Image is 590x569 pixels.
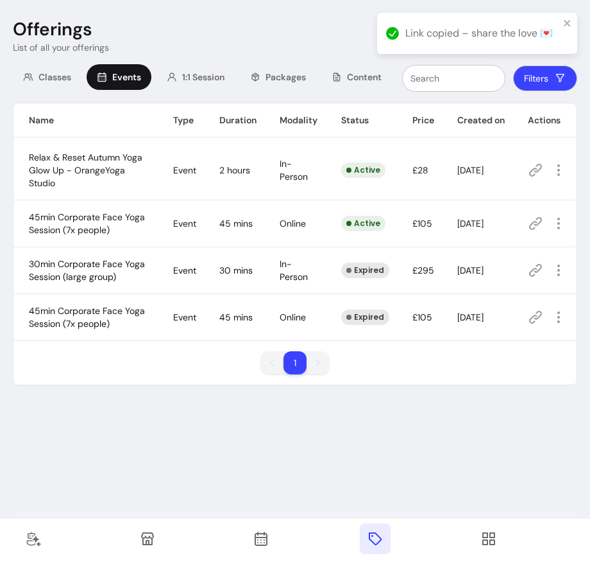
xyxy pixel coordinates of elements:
th: Actions [512,103,577,137]
span: Event [173,311,196,323]
div: Expired [341,310,389,325]
span: £295 [412,265,434,276]
input: Search [410,72,497,85]
span: Events [112,71,141,83]
span: [DATE] [457,164,484,176]
th: Type [158,103,204,137]
span: £105 [412,218,432,229]
p: Offerings [13,18,92,41]
span: 45 mins [219,311,253,323]
button: close [563,18,572,28]
span: £28 [412,164,428,176]
span: Content [347,71,382,83]
span: [DATE] [457,218,484,229]
span: 2 hours [219,164,250,176]
span: 30min Corporate Face Yoga Session (large group) [29,258,145,283]
span: [DATE] [457,265,484,276]
span: Event [173,265,196,276]
th: Modality [264,103,326,137]
div: Expired [341,263,389,278]
th: Price [397,103,442,137]
span: Online [280,311,306,323]
nav: pagination navigation [254,345,336,381]
span: In-Person [280,158,308,182]
li: pagination item 1 active [283,351,307,374]
span: Relax & Reset Autumn Yoga Glow Up - OrangeYoga Studio [29,152,142,189]
span: [DATE] [457,311,484,323]
div: Link copied – share the love 💌 [405,26,559,41]
th: Created on [442,103,512,137]
button: Filters [513,66,577,91]
span: 45min Corporate Face Yoga Session (7x people) [29,305,145,329]
div: Active [341,162,385,178]
span: 45min Corporate Face Yoga Session (7x people) [29,211,145,236]
span: Event [173,218,196,229]
span: Event [173,164,196,176]
span: 30 mins [219,265,253,276]
th: Status [326,103,397,137]
th: Duration [204,103,264,137]
span: In-Person [280,258,308,283]
span: Classes [38,71,71,83]
span: 45 mins [219,218,253,229]
span: Online [280,218,306,229]
th: Name [13,103,158,137]
span: Packages [265,71,306,83]
p: List of all your offerings [13,41,109,54]
span: £105 [412,311,432,323]
span: 1:1 Session [182,71,224,83]
div: Active [341,216,385,231]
